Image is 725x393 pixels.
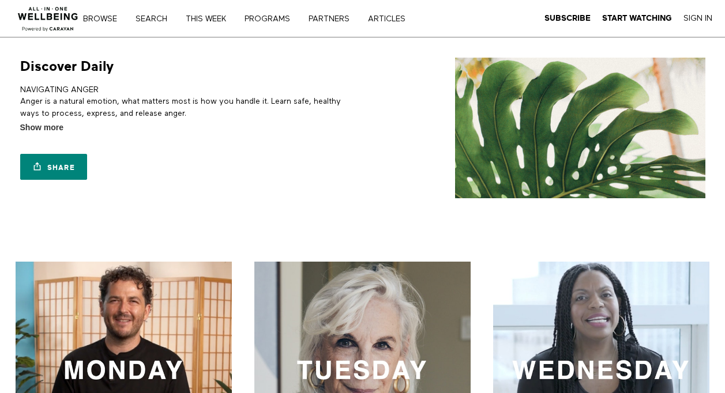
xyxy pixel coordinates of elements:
[132,15,179,23] a: Search
[602,14,672,22] strong: Start Watching
[79,15,129,23] a: Browse
[544,14,591,22] strong: Subscribe
[91,13,429,24] nav: Primary
[683,13,712,24] a: Sign In
[20,84,359,119] p: NAVIGATING ANGER Anger is a natural emotion, what matters most is how you handle it. Learn safe, ...
[364,15,418,23] a: ARTICLES
[20,122,63,134] span: Show more
[182,15,238,23] a: THIS WEEK
[544,13,591,24] a: Subscribe
[455,58,705,198] img: Discover Daily
[241,15,302,23] a: PROGRAMS
[20,154,87,180] a: Share
[305,15,362,23] a: PARTNERS
[602,13,672,24] a: Start Watching
[20,58,114,75] h1: Discover Daily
